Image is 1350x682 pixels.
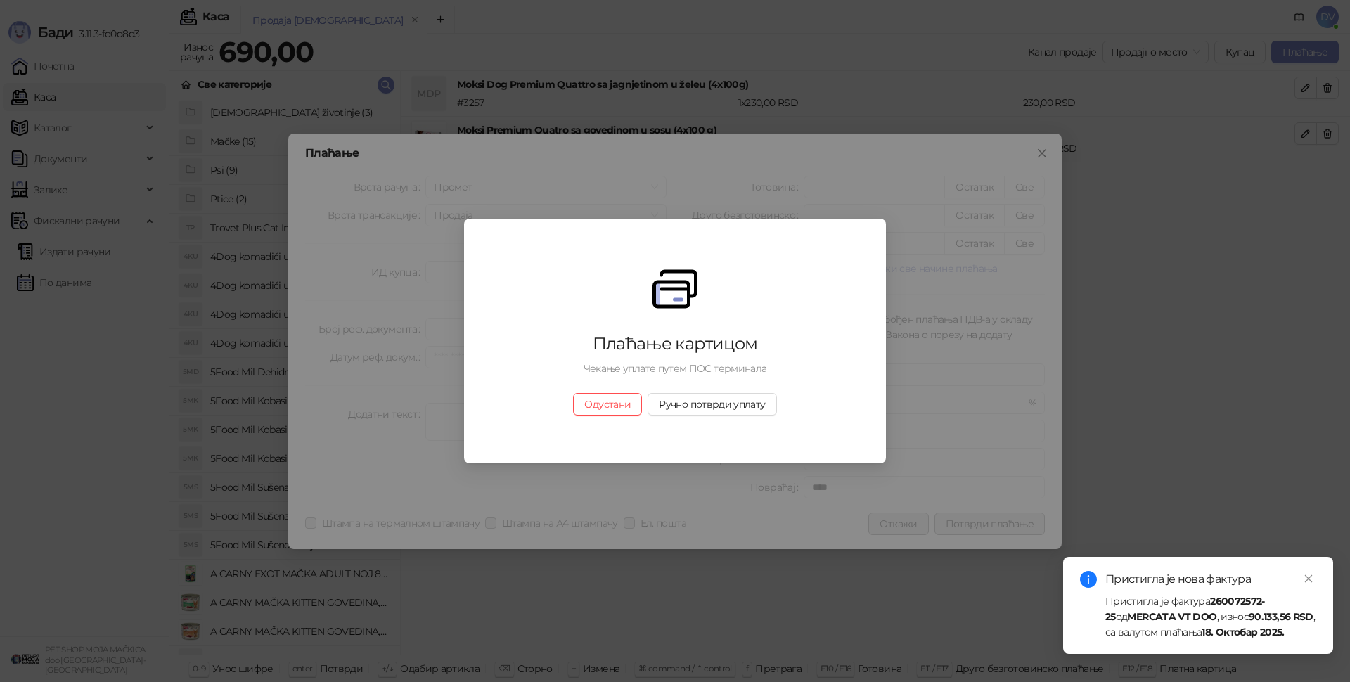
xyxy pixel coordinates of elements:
span: info-circle [1080,571,1097,588]
span: close [1304,574,1313,584]
strong: 90.133,56 RSD [1249,610,1313,623]
div: Плаћање картицом [503,333,847,355]
a: Close [1301,571,1316,586]
strong: 18. Октобар 2025. [1202,626,1284,638]
strong: MERCATA VT DOO [1127,610,1216,623]
button: Ручно потврди уплату [648,393,776,416]
strong: 260072572-25 [1105,595,1265,623]
div: Пристигла је нова фактура [1105,571,1316,588]
div: Пристигла је фактура од , износ , са валутом плаћања [1105,593,1316,640]
button: Одустани [573,393,642,416]
div: Чекање уплате путем ПОС терминала [503,361,847,376]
